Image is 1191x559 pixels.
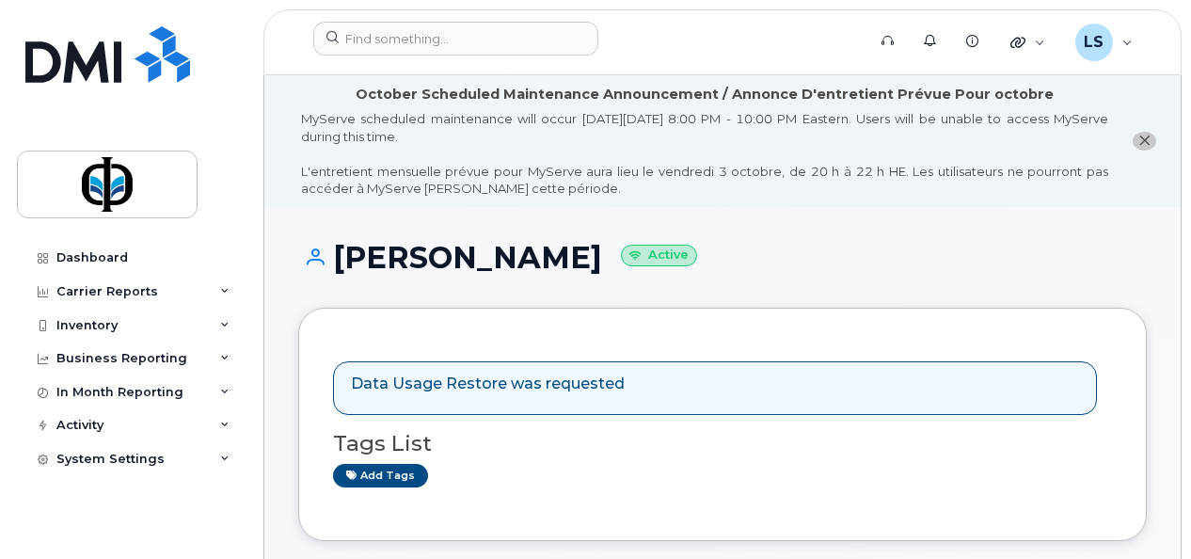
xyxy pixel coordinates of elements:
h1: [PERSON_NAME] [298,241,1147,274]
a: Add tags [333,464,428,487]
h3: Tags List [333,432,1112,455]
small: Active [621,245,697,266]
button: close notification [1133,132,1156,152]
div: October Scheduled Maintenance Announcement / Annonce D'entretient Prévue Pour octobre [356,85,1054,104]
p: Data Usage Restore was requested [351,374,625,395]
div: MyServe scheduled maintenance will occur [DATE][DATE] 8:00 PM - 10:00 PM Eastern. Users will be u... [301,110,1108,198]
